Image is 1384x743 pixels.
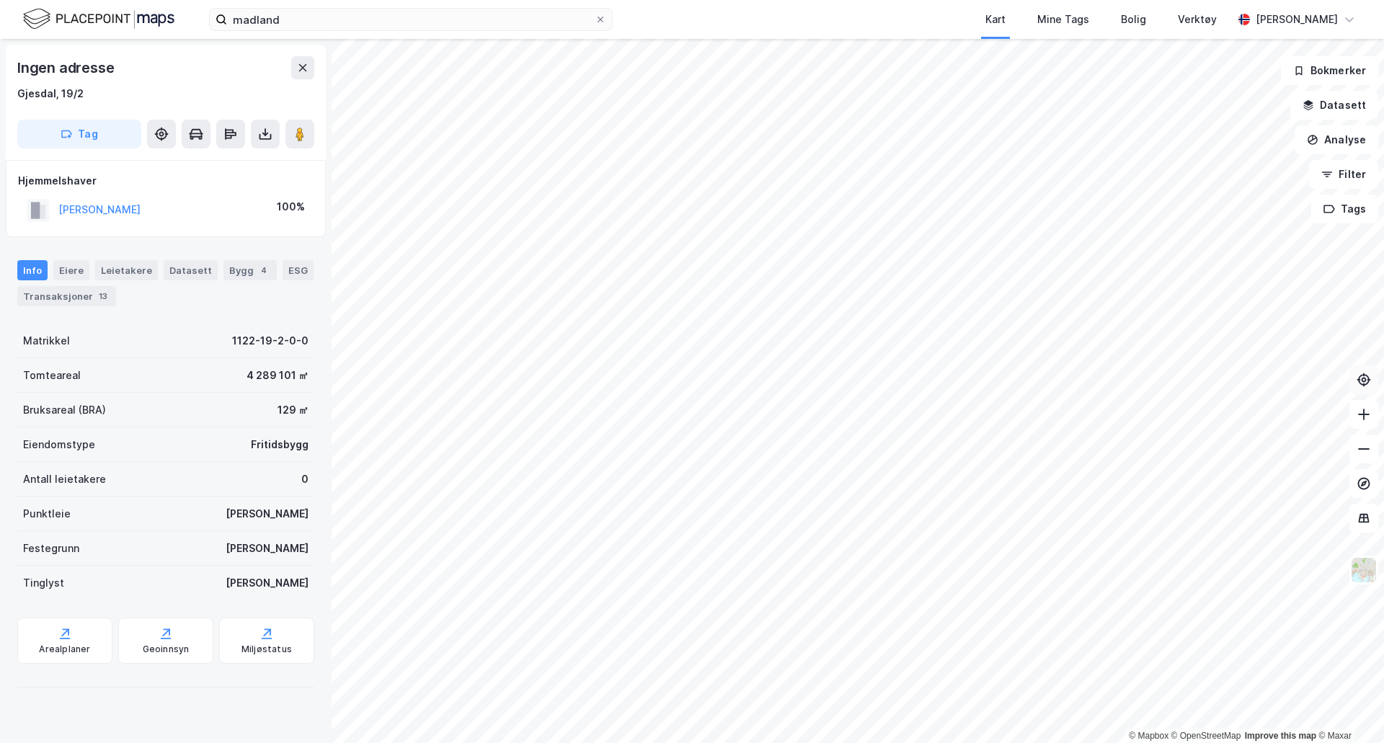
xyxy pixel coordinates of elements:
[164,260,218,280] div: Datasett
[143,644,190,655] div: Geoinnsyn
[95,260,158,280] div: Leietakere
[23,540,79,557] div: Festegrunn
[23,436,95,453] div: Eiendomstype
[251,436,309,453] div: Fritidsbygg
[1290,91,1378,120] button: Datasett
[1312,674,1384,743] iframe: Chat Widget
[23,401,106,419] div: Bruksareal (BRA)
[39,644,90,655] div: Arealplaner
[1178,11,1217,28] div: Verktøy
[1121,11,1146,28] div: Bolig
[23,332,70,350] div: Matrikkel
[17,286,116,306] div: Transaksjoner
[23,505,71,522] div: Punktleie
[277,198,305,215] div: 100%
[96,289,110,303] div: 13
[1129,731,1168,741] a: Mapbox
[17,260,48,280] div: Info
[23,471,106,488] div: Antall leietakere
[1281,56,1378,85] button: Bokmerker
[283,260,314,280] div: ESG
[227,9,595,30] input: Søk på adresse, matrikkel, gårdeiere, leietakere eller personer
[1311,195,1378,223] button: Tags
[1350,556,1378,584] img: Z
[23,367,81,384] div: Tomteareal
[226,540,309,557] div: [PERSON_NAME]
[278,401,309,419] div: 129 ㎡
[301,471,309,488] div: 0
[1171,731,1241,741] a: OpenStreetMap
[1245,731,1316,741] a: Improve this map
[23,6,174,32] img: logo.f888ab2527a4732fd821a326f86c7f29.svg
[226,574,309,592] div: [PERSON_NAME]
[17,120,141,148] button: Tag
[257,263,271,277] div: 4
[1309,160,1378,189] button: Filter
[1256,11,1338,28] div: [PERSON_NAME]
[985,11,1006,28] div: Kart
[53,260,89,280] div: Eiere
[226,505,309,522] div: [PERSON_NAME]
[1295,125,1378,154] button: Analyse
[17,56,117,79] div: Ingen adresse
[241,644,292,655] div: Miljøstatus
[18,172,314,190] div: Hjemmelshaver
[247,367,309,384] div: 4 289 101 ㎡
[232,332,309,350] div: 1122-19-2-0-0
[223,260,277,280] div: Bygg
[17,85,84,102] div: Gjesdal, 19/2
[1037,11,1089,28] div: Mine Tags
[1312,674,1384,743] div: Kontrollprogram for chat
[23,574,64,592] div: Tinglyst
